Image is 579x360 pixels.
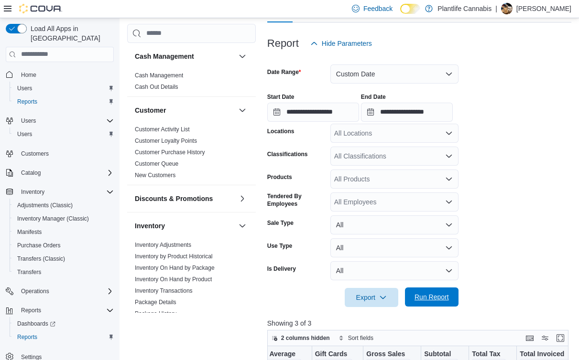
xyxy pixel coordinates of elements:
[21,188,44,196] span: Inventory
[13,128,114,140] span: Users
[17,286,114,297] span: Operations
[230,349,301,359] div: Transaction Average
[135,160,178,168] span: Customer Queue
[267,103,359,122] input: Press the down key to open a popover containing a calendar.
[13,318,114,329] span: Dashboards
[13,96,114,107] span: Reports
[13,253,69,265] a: Transfers (Classic)
[501,3,513,14] div: Sammi Lane
[445,129,453,137] button: Open list of options
[2,304,118,317] button: Reports
[350,288,393,307] span: Export
[10,317,118,330] a: Dashboards
[363,4,393,13] span: Feedback
[17,305,45,316] button: Reports
[135,72,183,79] a: Cash Management
[21,169,41,177] span: Catalog
[135,310,176,318] span: Package History
[13,331,41,343] a: Reports
[10,82,118,95] button: Users
[135,242,191,248] a: Inventory Adjustments
[330,238,459,257] button: All
[405,287,459,307] button: Run Report
[330,64,459,84] button: Custom Date
[19,4,62,13] img: Cova
[13,240,114,251] span: Purchase Orders
[135,253,213,260] a: Inventory by Product Historical
[13,318,59,329] a: Dashboards
[10,95,118,108] button: Reports
[127,124,256,185] div: Customer
[27,24,114,43] span: Load All Apps in [GEOGRAPHIC_DATA]
[17,333,37,341] span: Reports
[13,226,45,238] a: Manifests
[17,186,48,198] button: Inventory
[267,219,294,227] label: Sale Type
[330,261,459,280] button: All
[17,215,89,222] span: Inventory Manager (Classic)
[135,194,235,203] button: Discounts & Promotions
[472,349,506,359] div: Total Tax
[13,200,76,211] a: Adjustments (Classic)
[335,332,377,344] button: Sort fields
[17,130,32,138] span: Users
[13,266,45,278] a: Transfers
[127,70,256,96] div: Cash Management
[267,38,299,49] h3: Report
[2,285,118,298] button: Operations
[17,255,65,263] span: Transfers (Classic)
[13,128,36,140] a: Users
[21,71,36,79] span: Home
[267,242,292,250] label: Use Type
[267,173,292,181] label: Products
[13,240,65,251] a: Purchase Orders
[445,198,453,206] button: Open list of options
[21,287,49,295] span: Operations
[10,252,118,265] button: Transfers (Classic)
[17,69,40,81] a: Home
[267,318,571,328] p: Showing 3 of 3
[268,332,334,344] button: 2 columns hidden
[135,172,175,179] a: New Customers
[2,114,118,127] button: Users
[21,150,49,158] span: Customers
[2,147,118,160] button: Customers
[13,266,114,278] span: Transfers
[555,332,566,344] button: Enter fullscreen
[135,298,176,306] span: Package Details
[10,239,118,252] button: Purchase Orders
[361,93,386,101] label: End Date
[361,103,453,122] input: Press the down key to open a popover containing a calendar.
[135,83,178,91] span: Cash Out Details
[267,265,296,273] label: Is Delivery
[366,349,410,359] div: Gross Sales
[13,83,114,94] span: Users
[13,226,114,238] span: Manifests
[17,167,44,179] button: Catalog
[135,106,235,115] button: Customer
[135,84,178,90] a: Cash Out Details
[17,167,114,179] span: Catalog
[17,148,53,159] a: Customers
[17,85,32,92] span: Users
[520,349,569,359] div: Total Invoiced
[315,349,352,359] div: Gift Cards
[135,241,191,249] span: Inventory Adjustments
[17,286,53,297] button: Operations
[516,3,571,14] p: [PERSON_NAME]
[135,126,190,133] a: Customer Activity List
[524,332,535,344] button: Keyboard shortcuts
[17,98,37,106] span: Reports
[495,3,497,14] p: |
[135,148,205,156] span: Customer Purchase History
[400,4,420,14] input: Dark Mode
[17,115,114,127] span: Users
[13,253,114,265] span: Transfers (Classic)
[135,221,165,231] h3: Inventory
[135,160,178,167] a: Customer Queue
[17,201,73,209] span: Adjustments (Classic)
[13,213,93,224] a: Inventory Manager (Classic)
[17,228,42,236] span: Manifests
